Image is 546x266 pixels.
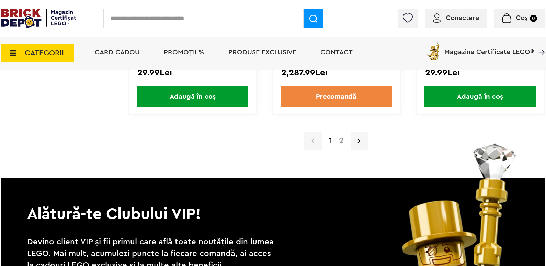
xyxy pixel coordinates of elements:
[129,86,256,107] a: Adaugă în coș
[95,49,140,56] a: Card Cadou
[516,14,528,21] span: Coș
[433,14,479,21] a: Conectare
[228,49,296,56] a: Produse exclusive
[424,86,536,107] span: Adaugă în coș
[1,178,545,225] p: Alătură-te Clubului VIP!
[446,14,479,21] span: Conectare
[281,86,392,107] a: Precomandă
[530,15,537,22] small: 0
[164,49,204,56] a: PROMOȚII %
[335,137,347,145] a: 2
[281,68,391,77] div: 2,287.99Lei
[326,137,335,145] strong: 1
[320,49,353,56] a: Contact
[137,68,248,77] div: 29.99Lei
[351,132,368,150] a: Pagina urmatoare
[444,40,534,55] span: Magazine Certificate LEGO®
[425,68,535,77] div: 29.99Lei
[534,40,545,46] a: Magazine Certificate LEGO®
[417,86,544,107] a: Adaugă în coș
[25,49,64,57] span: CATEGORII
[137,86,248,107] span: Adaugă în coș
